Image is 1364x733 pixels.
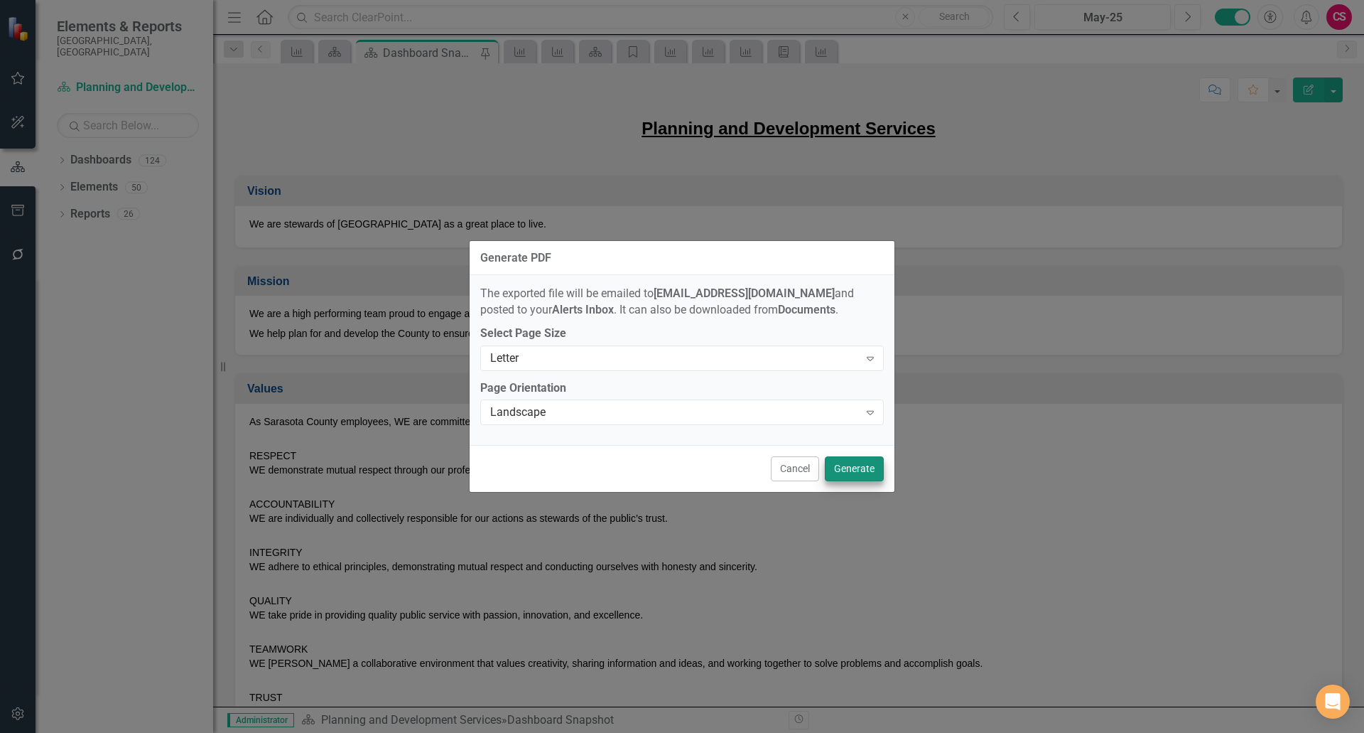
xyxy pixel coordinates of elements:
[654,287,835,300] strong: [EMAIL_ADDRESS][DOMAIN_NAME]
[490,405,859,421] div: Landscape
[552,303,614,316] strong: Alerts Inbox
[480,252,551,264] div: Generate PDF
[480,380,884,397] label: Page Orientation
[490,350,859,366] div: Letter
[480,287,854,316] span: The exported file will be emailed to and posted to your . It can also be downloaded from .
[1316,685,1350,719] div: Open Intercom Messenger
[480,326,884,342] label: Select Page Size
[825,456,884,481] button: Generate
[778,303,835,316] strong: Documents
[771,456,819,481] button: Cancel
